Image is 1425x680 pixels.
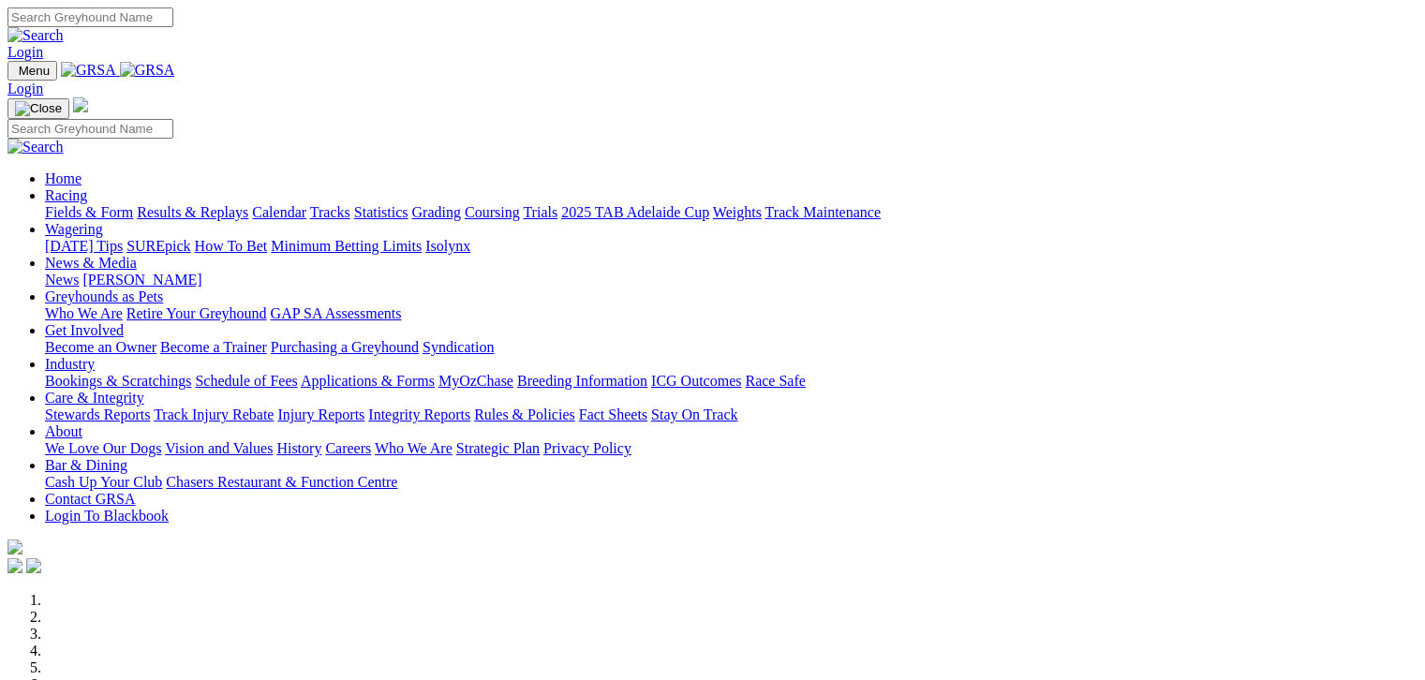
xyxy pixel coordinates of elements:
input: Search [7,7,173,27]
a: Login [7,44,43,60]
a: SUREpick [126,238,190,254]
a: Industry [45,356,95,372]
a: Fact Sheets [579,407,647,422]
a: 2025 TAB Adelaide Cup [561,204,709,220]
a: Grading [412,204,461,220]
img: Search [7,139,64,155]
div: Greyhounds as Pets [45,305,1418,322]
a: Get Involved [45,322,124,338]
a: Tracks [310,204,350,220]
img: facebook.svg [7,558,22,573]
a: Retire Your Greyhound [126,305,267,321]
button: Toggle navigation [7,98,69,119]
a: Minimum Betting Limits [271,238,422,254]
a: How To Bet [195,238,268,254]
a: News [45,272,79,288]
img: Search [7,27,64,44]
a: Vision and Values [165,440,273,456]
a: Weights [713,204,762,220]
a: Breeding Information [517,373,647,389]
a: Trials [523,204,557,220]
a: Wagering [45,221,103,237]
a: Track Maintenance [765,204,881,220]
a: Applications & Forms [301,373,435,389]
img: logo-grsa-white.png [7,540,22,554]
a: Login To Blackbook [45,508,169,524]
a: Fields & Form [45,204,133,220]
div: Care & Integrity [45,407,1418,423]
a: News & Media [45,255,137,271]
div: Industry [45,373,1418,390]
span: Menu [19,64,50,78]
a: [PERSON_NAME] [82,272,201,288]
a: Calendar [252,204,306,220]
div: News & Media [45,272,1418,288]
div: Racing [45,204,1418,221]
a: Stay On Track [651,407,737,422]
a: Schedule of Fees [195,373,297,389]
div: Bar & Dining [45,474,1418,491]
a: Isolynx [425,238,470,254]
a: Syndication [423,339,494,355]
a: Home [45,170,82,186]
a: Login [7,81,43,96]
a: Become an Owner [45,339,156,355]
div: About [45,440,1418,457]
input: Search [7,119,173,139]
img: logo-grsa-white.png [73,97,88,112]
img: GRSA [120,62,175,79]
a: Stewards Reports [45,407,150,422]
a: Results & Replays [137,204,248,220]
a: Bookings & Scratchings [45,373,191,389]
a: Cash Up Your Club [45,474,162,490]
a: Greyhounds as Pets [45,288,163,304]
a: Careers [325,440,371,456]
a: Statistics [354,204,408,220]
a: Rules & Policies [474,407,575,422]
a: About [45,423,82,439]
img: twitter.svg [26,558,41,573]
a: History [276,440,321,456]
a: Contact GRSA [45,491,135,507]
a: Strategic Plan [456,440,540,456]
a: Racing [45,187,87,203]
a: MyOzChase [438,373,513,389]
a: Coursing [465,204,520,220]
a: Chasers Restaurant & Function Centre [166,474,397,490]
a: [DATE] Tips [45,238,123,254]
a: Who We Are [45,305,123,321]
a: Who We Are [375,440,453,456]
a: GAP SA Assessments [271,305,402,321]
img: GRSA [61,62,116,79]
a: Care & Integrity [45,390,144,406]
img: Close [15,101,62,116]
a: We Love Our Dogs [45,440,161,456]
a: Injury Reports [277,407,364,422]
a: Race Safe [745,373,805,389]
a: ICG Outcomes [651,373,741,389]
a: Integrity Reports [368,407,470,422]
a: Track Injury Rebate [154,407,274,422]
div: Wagering [45,238,1418,255]
a: Become a Trainer [160,339,267,355]
a: Privacy Policy [543,440,631,456]
div: Get Involved [45,339,1418,356]
button: Toggle navigation [7,61,57,81]
a: Bar & Dining [45,457,127,473]
a: Purchasing a Greyhound [271,339,419,355]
